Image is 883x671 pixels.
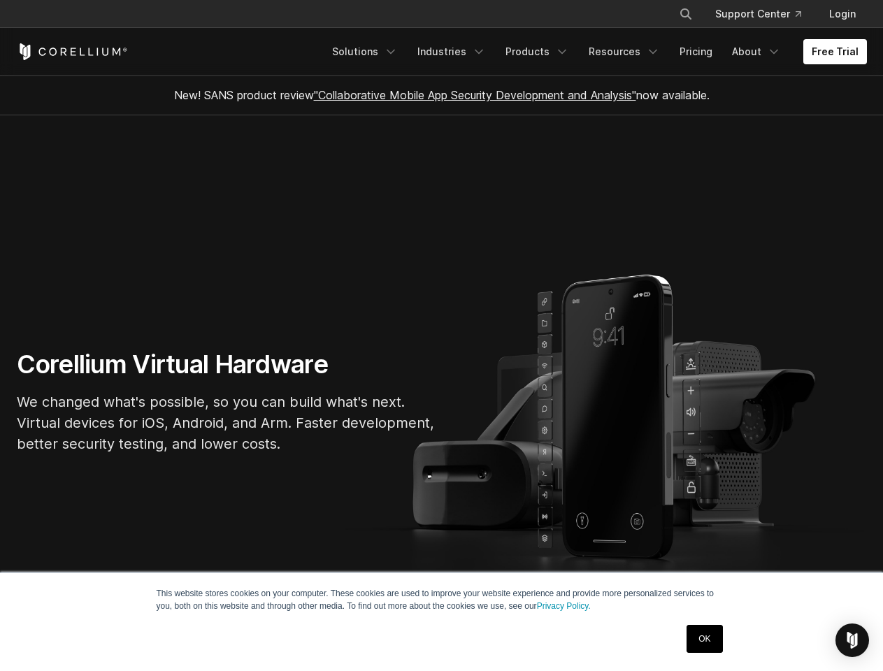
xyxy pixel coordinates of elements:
a: Privacy Policy. [537,601,591,611]
h1: Corellium Virtual Hardware [17,349,436,380]
span: New! SANS product review now available. [174,88,710,102]
a: Industries [409,39,494,64]
a: Resources [580,39,668,64]
div: Navigation Menu [324,39,867,64]
a: Free Trial [803,39,867,64]
a: Login [818,1,867,27]
p: We changed what's possible, so you can build what's next. Virtual devices for iOS, Android, and A... [17,391,436,454]
a: Solutions [324,39,406,64]
div: Open Intercom Messenger [835,623,869,657]
a: "Collaborative Mobile App Security Development and Analysis" [314,88,636,102]
a: Products [497,39,577,64]
div: Navigation Menu [662,1,867,27]
p: This website stores cookies on your computer. These cookies are used to improve your website expe... [157,587,727,612]
button: Search [673,1,698,27]
a: Corellium Home [17,43,128,60]
a: OK [687,625,722,653]
a: Support Center [704,1,812,27]
a: About [724,39,789,64]
a: Pricing [671,39,721,64]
